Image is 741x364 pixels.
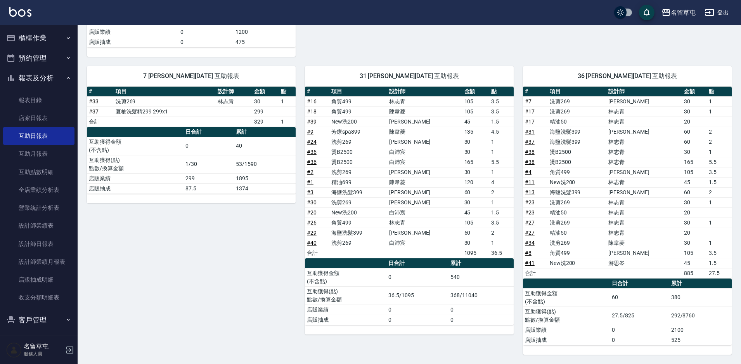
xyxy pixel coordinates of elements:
td: 店販抽成 [305,315,386,325]
td: 店販抽成 [87,183,184,193]
td: 角質499 [329,96,387,106]
td: 30 [462,137,490,147]
td: 1 [707,238,732,248]
span: 31 [PERSON_NAME][DATE] 互助報表 [314,72,504,80]
td: 1 [707,197,732,207]
td: 60 [682,127,707,137]
td: 店販業績 [87,173,184,183]
th: 金額 [682,87,707,97]
td: 1.5 [707,258,732,268]
td: 林志青 [606,157,682,167]
a: 互助點數明細 [3,163,74,181]
td: 林志青 [387,96,462,106]
td: 陳韋菱 [387,177,462,187]
td: 3.5 [489,106,514,117]
td: 洗剪269 [548,238,606,248]
a: #24 [307,139,317,145]
a: #3 [307,189,313,195]
a: #11 [525,179,535,185]
td: 1 [489,238,514,248]
td: 洗剪269 [329,197,387,207]
td: 互助獲得(點) 點數/換算金額 [523,307,610,325]
td: 0 [386,315,448,325]
td: 精油50 [548,207,606,218]
td: 45 [682,177,707,187]
a: 設計師日報表 [3,235,74,253]
td: 1200 [234,27,296,37]
td: 2100 [669,325,732,335]
th: 項目 [329,87,387,97]
td: 互助獲得金額 (不含點) [523,288,610,307]
td: 30 [462,197,490,207]
td: 林志青 [216,96,252,106]
td: 60 [610,288,669,307]
th: 點 [489,87,514,97]
button: 名留草屯 [658,5,699,21]
table: a dense table [305,87,514,258]
td: 洗剪269 [329,167,387,177]
th: 設計師 [216,87,252,97]
th: 金額 [462,87,490,97]
td: 87.5 [184,183,234,193]
a: #18 [307,108,317,115]
a: #2 [307,169,313,175]
td: 120 [462,177,490,187]
span: 36 [PERSON_NAME][DATE] 互助報表 [532,72,722,80]
td: 陳韋菱 [387,106,462,117]
td: 475 [234,37,296,47]
td: 1 [279,96,296,106]
td: 店販業績 [523,325,610,335]
td: 53/1590 [234,155,296,173]
td: 1/30 [184,155,234,173]
a: #38 [525,149,535,155]
td: 洗剪269 [548,197,606,207]
td: 1 [707,96,732,106]
a: #34 [525,240,535,246]
a: 報表目錄 [3,91,74,109]
td: 45 [682,258,707,268]
td: 30 [682,238,707,248]
td: 60 [462,228,490,238]
td: 角質499 [548,248,606,258]
td: [PERSON_NAME] [606,167,682,177]
td: [PERSON_NAME] [387,197,462,207]
td: 合計 [305,248,329,258]
td: 互助獲得(點) 點數/換算金額 [305,286,386,305]
td: [PERSON_NAME] [387,137,462,147]
table: a dense table [523,87,732,279]
td: 540 [448,268,514,286]
td: 0 [610,325,669,335]
td: 店販業績 [87,27,178,37]
td: 329 [252,117,279,127]
td: 0 [178,37,233,47]
img: Person [6,342,22,358]
th: 設計師 [387,87,462,97]
td: 1 [489,147,514,157]
td: 135 [462,127,490,137]
a: #1 [307,179,313,185]
th: 金額 [252,87,279,97]
table: a dense table [87,127,296,194]
td: 林志青 [606,137,682,147]
td: 885 [682,268,707,278]
td: 店販抽成 [87,37,178,47]
td: 20 [682,117,707,127]
td: 林志青 [606,207,682,218]
td: 1 [707,106,732,117]
td: 0 [610,335,669,345]
a: #20 [307,209,317,216]
th: 累計 [448,258,514,268]
td: 角質499 [548,167,606,177]
td: 1 [279,117,296,127]
td: 海鹽洗髮399 [548,127,606,137]
td: 林志青 [606,228,682,238]
a: #30 [307,199,317,206]
td: 4.5 [489,127,514,137]
td: 互助獲得金額 (不含點) [305,268,386,286]
img: Logo [9,7,31,17]
a: 互助日報表 [3,127,74,145]
td: 3.5 [489,218,514,228]
td: 292/8760 [669,307,732,325]
td: 1.5 [489,117,514,127]
td: 洗剪269 [548,106,606,117]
